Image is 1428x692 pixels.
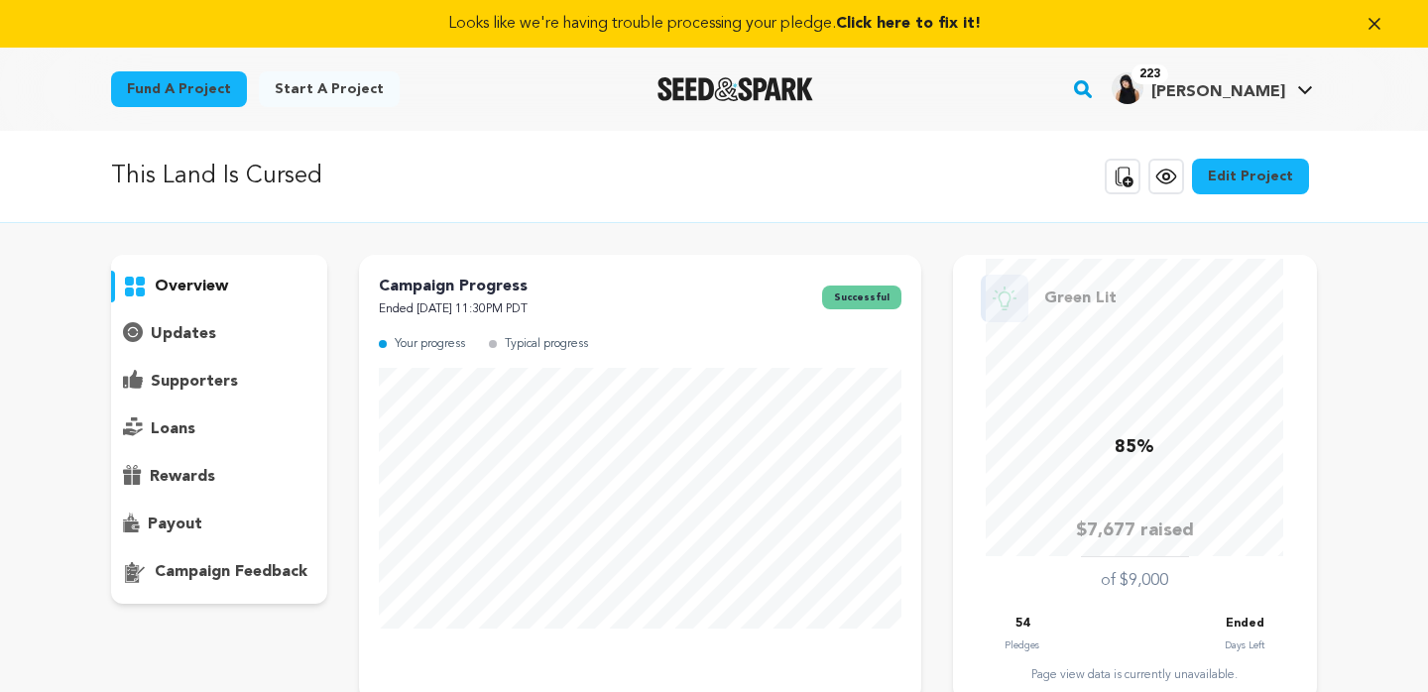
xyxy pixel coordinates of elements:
button: payout [111,509,327,540]
p: Pledges [1005,635,1039,655]
a: Edit Project [1192,159,1309,194]
p: Typical progress [505,333,588,356]
span: Jillian S.'s Profile [1108,68,1317,110]
div: Page view data is currently unavailable. [973,667,1297,683]
span: [PERSON_NAME] [1151,84,1285,100]
p: Ended [DATE] 11:30PM PDT [379,298,528,321]
button: overview [111,271,327,302]
p: Campaign Progress [379,275,528,298]
p: overview [155,275,228,298]
button: supporters [111,366,327,398]
a: Seed&Spark Homepage [657,77,813,101]
img: a95d32bff5ddd02d.jpg [1112,72,1143,104]
button: updates [111,318,327,350]
button: rewards [111,461,327,493]
p: updates [151,322,216,346]
p: loans [151,417,195,441]
span: Click here to fix it! [836,16,981,32]
p: Ended [1226,613,1264,635]
img: Seed&Spark Logo Dark Mode [657,77,813,101]
a: Jillian S.'s Profile [1108,68,1317,104]
a: Fund a project [111,71,247,107]
p: 85% [1115,433,1154,462]
a: Start a project [259,71,400,107]
span: successful [822,286,901,309]
button: loans [111,413,327,445]
div: Jillian S.'s Profile [1112,72,1285,104]
p: of $9,000 [1101,569,1168,593]
p: 54 [1015,613,1029,635]
button: campaign feedback [111,556,327,588]
p: rewards [150,465,215,489]
p: supporters [151,370,238,394]
p: Days Left [1225,635,1264,655]
span: 223 [1131,64,1168,84]
a: Looks like we're having trouble processing your pledge.Click here to fix it! [24,12,1404,36]
p: This Land Is Cursed [111,159,322,194]
p: Your progress [395,333,465,356]
p: payout [148,513,202,536]
p: campaign feedback [155,560,307,584]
